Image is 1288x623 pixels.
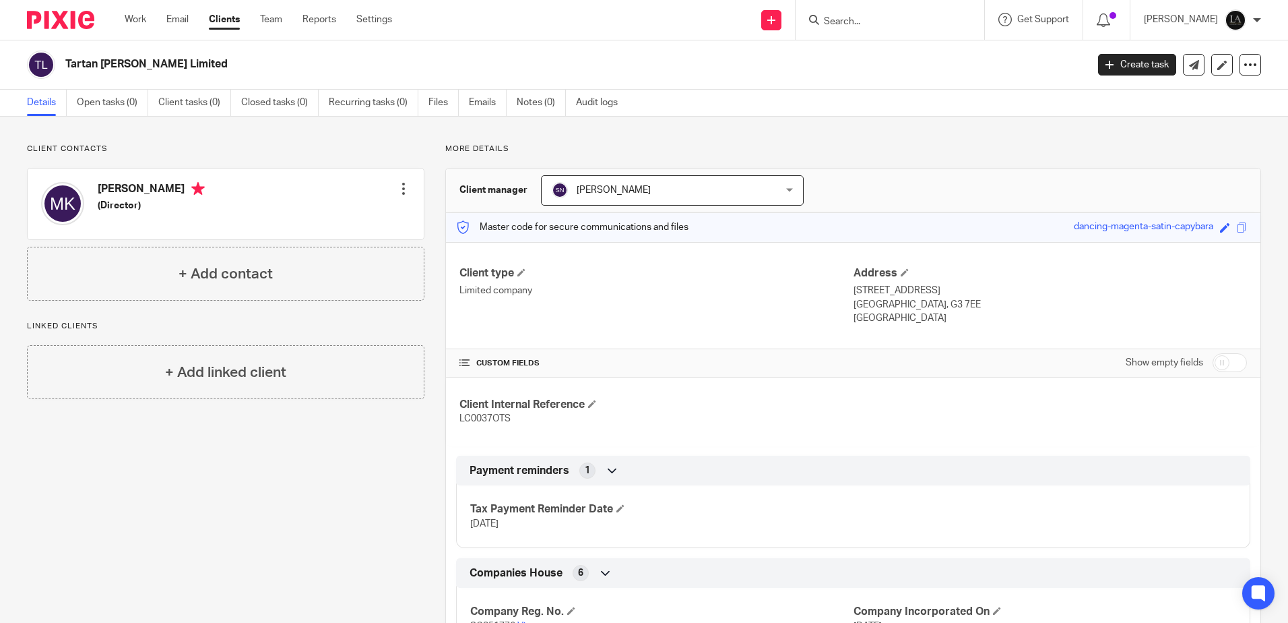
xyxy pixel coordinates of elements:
h4: Company Incorporated On [854,605,1236,619]
a: Reports [302,13,336,26]
a: Client tasks (0) [158,90,231,116]
a: Settings [356,13,392,26]
a: Notes (0) [517,90,566,116]
a: Work [125,13,146,26]
input: Search [823,16,944,28]
img: svg%3E [27,51,55,79]
img: svg%3E [41,182,84,225]
h4: + Add contact [179,264,273,285]
a: Emails [469,90,507,116]
p: [GEOGRAPHIC_DATA], G3 7EE [854,298,1247,311]
label: Show empty fields [1126,356,1203,369]
h4: Client type [459,266,853,280]
a: Details [27,90,67,116]
p: Linked clients [27,321,424,332]
a: Open tasks (0) [77,90,148,116]
span: Payment reminders [470,464,569,478]
span: LC0037OTS [459,414,511,423]
a: Closed tasks (0) [241,90,319,116]
p: Limited company [459,284,853,297]
p: [PERSON_NAME] [1144,13,1218,26]
a: Audit logs [576,90,628,116]
span: 6 [578,566,583,580]
a: Team [260,13,282,26]
h3: Client manager [459,183,527,197]
h4: [PERSON_NAME] [98,182,205,199]
span: 1 [585,464,590,477]
img: Pixie [27,11,94,29]
img: svg%3E [552,182,568,198]
h4: Address [854,266,1247,280]
a: Files [428,90,459,116]
h4: Client Internal Reference [459,398,853,412]
p: More details [445,144,1261,154]
div: dancing-magenta-satin-capybara [1074,220,1213,235]
span: [PERSON_NAME] [577,185,651,195]
span: Companies House [470,566,562,581]
a: Clients [209,13,240,26]
h4: CUSTOM FIELDS [459,358,853,369]
p: Client contacts [27,144,424,154]
h2: Tartan [PERSON_NAME] Limited [65,57,875,71]
h4: Tax Payment Reminder Date [470,502,853,516]
h5: (Director) [98,199,205,212]
a: Create task [1098,54,1176,76]
i: Primary [191,182,205,196]
p: [STREET_ADDRESS] [854,284,1247,297]
span: [DATE] [470,519,498,529]
span: Get Support [1017,15,1069,24]
a: Email [166,13,189,26]
h4: + Add linked client [165,362,286,383]
p: Master code for secure communications and files [456,220,688,234]
p: [GEOGRAPHIC_DATA] [854,311,1247,325]
img: Lockhart+Amin+-+1024x1024+-+light+on+dark.jpg [1225,9,1246,31]
a: Recurring tasks (0) [329,90,418,116]
h4: Company Reg. No. [470,605,853,619]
